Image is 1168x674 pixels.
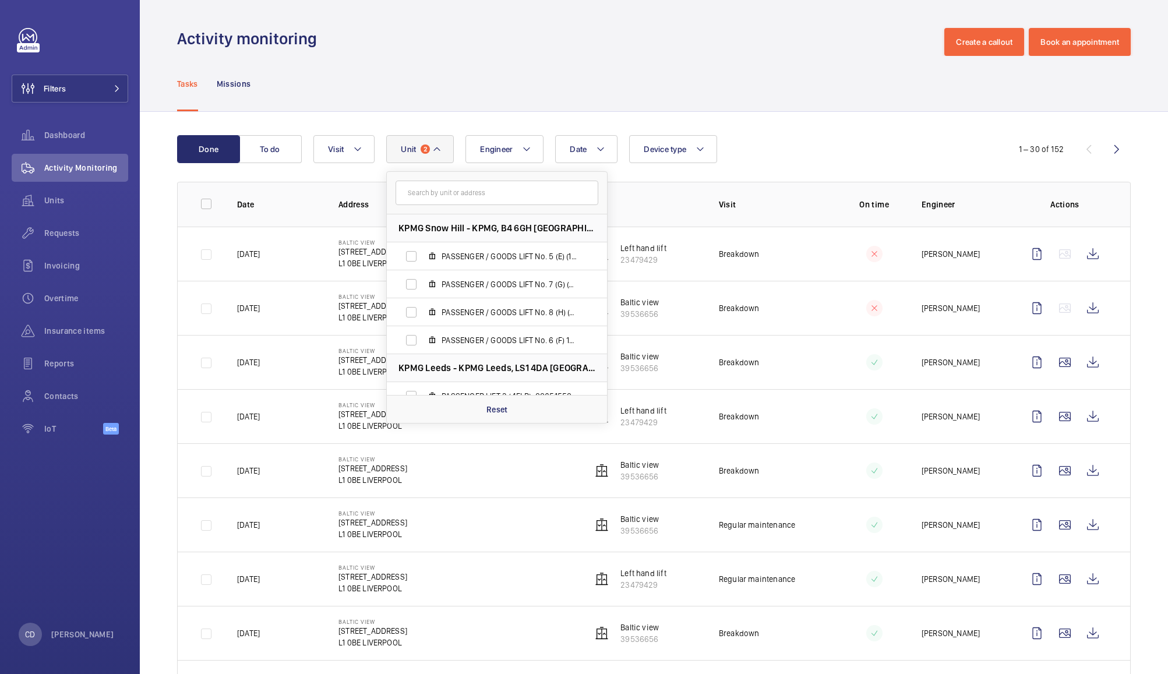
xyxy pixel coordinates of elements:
[386,135,454,163] button: Unit2
[44,129,128,141] span: Dashboard
[338,246,407,257] p: [STREET_ADDRESS]
[442,390,577,402] span: PASSENGER LIFT 3 (4FLR), 88651558
[620,254,666,266] p: 23479429
[338,257,407,269] p: L1 0BE LIVERPOOL
[44,358,128,369] span: Reports
[480,144,513,154] span: Engineer
[338,354,407,366] p: [STREET_ADDRESS]
[570,144,587,154] span: Date
[442,250,577,262] span: PASSENGER / GOODS LIFT No. 5 (E) (13FLR), 60550945
[338,571,407,583] p: [STREET_ADDRESS]
[44,162,128,174] span: Activity Monitoring
[1019,143,1064,155] div: 1 – 30 of 152
[338,474,407,486] p: L1 0BE LIVERPOOL
[237,519,260,531] p: [DATE]
[620,362,659,374] p: 39536656
[237,302,260,314] p: [DATE]
[338,199,573,210] p: Address
[338,347,407,354] p: Baltic View
[845,199,903,210] p: On time
[620,308,659,320] p: 39536656
[401,144,416,154] span: Unit
[44,292,128,304] span: Overtime
[338,366,407,377] p: L1 0BE LIVERPOOL
[338,528,407,540] p: L1 0BE LIVERPOOL
[595,626,609,640] img: elevator.svg
[595,572,609,586] img: elevator.svg
[442,306,577,318] span: PASSENGER / GOODS LIFT No. 8 (H) (13FLR), 17009996
[620,471,659,482] p: 39536656
[486,404,508,415] p: Reset
[239,135,302,163] button: To do
[398,362,595,374] span: KPMG Leeds - KPMG Leeds, LS1 4DA [GEOGRAPHIC_DATA]
[338,408,407,420] p: [STREET_ADDRESS]
[338,300,407,312] p: [STREET_ADDRESS]
[237,627,260,639] p: [DATE]
[922,248,980,260] p: [PERSON_NAME]
[338,510,407,517] p: Baltic View
[922,465,980,477] p: [PERSON_NAME]
[44,260,128,271] span: Invoicing
[338,456,407,463] p: Baltic View
[338,420,407,432] p: L1 0BE LIVERPOOL
[620,525,659,537] p: 39536656
[338,625,407,637] p: [STREET_ADDRESS]
[620,297,659,308] p: Baltic view
[44,83,66,94] span: Filters
[44,227,128,239] span: Requests
[338,583,407,594] p: L1 0BE LIVERPOOL
[338,463,407,474] p: [STREET_ADDRESS]
[25,629,35,640] p: CD
[237,357,260,368] p: [DATE]
[237,465,260,477] p: [DATE]
[719,248,760,260] p: Breakdown
[338,618,407,625] p: Baltic View
[398,222,595,234] span: KPMG Snow Hill - KPMG, B4 6GH [GEOGRAPHIC_DATA]
[44,325,128,337] span: Insurance items
[177,135,240,163] button: Done
[442,278,577,290] span: PASSENGER / GOODS LIFT No. 7 (G) (13FLR), 57170702
[396,181,598,205] input: Search by unit or address
[620,242,666,254] p: Left hand lift
[237,411,260,422] p: [DATE]
[922,411,980,422] p: [PERSON_NAME]
[922,199,1004,210] p: Engineer
[51,629,114,640] p: [PERSON_NAME]
[620,405,666,417] p: Left hand lift
[922,519,980,531] p: [PERSON_NAME]
[44,390,128,402] span: Contacts
[12,75,128,103] button: Filters
[338,637,407,648] p: L1 0BE LIVERPOOL
[177,78,198,90] p: Tasks
[944,28,1024,56] button: Create a callout
[620,513,659,525] p: Baltic view
[719,573,795,585] p: Regular maintenance
[237,573,260,585] p: [DATE]
[629,135,717,163] button: Device type
[338,564,407,571] p: Baltic View
[1029,28,1131,56] button: Book an appointment
[620,633,659,645] p: 39536656
[338,293,407,300] p: Baltic View
[328,144,344,154] span: Visit
[338,517,407,528] p: [STREET_ADDRESS]
[237,199,320,210] p: Date
[44,195,128,206] span: Units
[620,459,659,471] p: Baltic view
[338,239,407,246] p: Baltic View
[620,579,666,591] p: 23479429
[177,28,324,50] h1: Activity monitoring
[595,518,609,532] img: elevator.svg
[313,135,375,163] button: Visit
[217,78,251,90] p: Missions
[719,357,760,368] p: Breakdown
[595,464,609,478] img: elevator.svg
[719,302,760,314] p: Breakdown
[338,312,407,323] p: L1 0BE LIVERPOOL
[922,302,980,314] p: [PERSON_NAME]
[922,627,980,639] p: [PERSON_NAME]
[465,135,544,163] button: Engineer
[237,248,260,260] p: [DATE]
[620,622,659,633] p: Baltic view
[421,144,430,154] span: 2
